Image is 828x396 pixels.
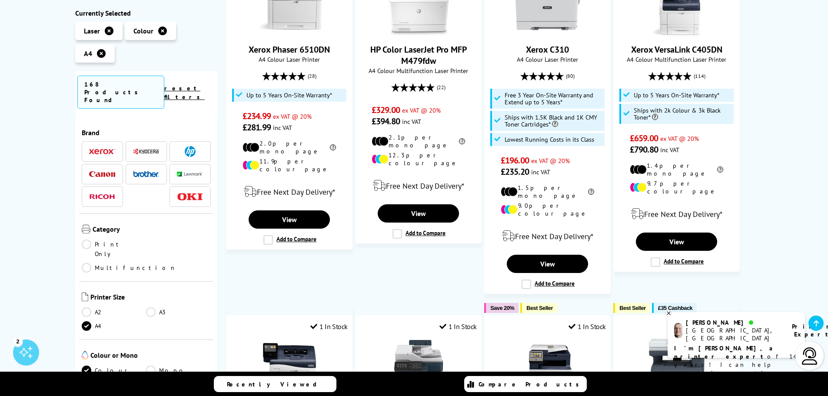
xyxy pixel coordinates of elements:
[89,169,115,180] a: Canon
[686,326,781,342] div: [GEOGRAPHIC_DATA], [GEOGRAPHIC_DATA]
[652,303,697,313] button: £35 Cashback
[686,319,781,326] div: [PERSON_NAME]
[526,305,553,311] span: Best Seller
[489,55,606,63] span: A4 Colour Laser Printer
[310,322,348,331] div: 1 In Stock
[392,229,446,239] label: Add to Compare
[464,376,587,392] a: Compare Products
[273,112,312,120] span: ex VAT @ 20%
[231,180,348,204] div: modal_delivery
[515,28,580,37] a: Xerox C310
[386,28,451,37] a: HP Color LaserJet Pro MFP M479fdw
[631,44,722,55] a: Xerox VersaLink C405DN
[93,225,211,235] span: Category
[569,322,606,331] div: 1 In Stock
[618,202,735,226] div: modal_delivery
[77,76,164,109] span: 168 Products Found
[263,235,316,245] label: Add to Compare
[437,79,446,96] span: (22)
[526,44,569,55] a: Xerox C310
[82,225,90,233] img: Category
[177,169,203,180] a: Lexmark
[370,44,467,67] a: HP Color LaserJet Pro MFP M479fdw
[660,134,699,143] span: ex VAT @ 20%
[90,293,211,303] span: Printer Size
[360,67,477,75] span: A4 Colour Multifunction Laser Printer
[674,344,775,360] b: I'm [PERSON_NAME], a printer expert
[619,305,646,311] span: Best Seller
[618,55,735,63] span: A4 Colour Multifunction Laser Printer
[249,44,330,55] a: Xerox Phaser 6510DN
[630,162,723,177] li: 1.4p per mono page
[566,68,575,84] span: (80)
[489,224,606,248] div: modal_delivery
[133,27,153,35] span: Colour
[694,68,705,84] span: (114)
[84,49,92,58] span: A4
[308,68,316,84] span: (28)
[634,107,732,121] span: Ships with 2k Colour & 3k Black Toner*
[402,117,421,126] span: inc VAT
[227,380,326,388] span: Recently Viewed
[273,123,292,132] span: inc VAT
[257,28,322,37] a: Xerox Phaser 6510DN
[507,255,588,273] a: View
[82,293,88,301] img: Printer Size
[146,307,211,317] a: A3
[801,347,818,365] img: user-headset-light.svg
[520,303,557,313] button: Best Seller
[82,240,146,259] a: Print Only
[243,110,271,122] span: £234.99
[651,257,704,267] label: Add to Compare
[243,140,336,155] li: 2.0p per mono page
[146,366,211,375] a: Mono
[90,351,211,361] span: Colour or Mono
[505,136,594,143] span: Lowest Running Costs in its Class
[501,184,594,200] li: 1.5p per mono page
[372,116,400,127] span: £394.80
[505,92,603,106] span: Free 3 Year On-Site Warranty and Extend up to 5 Years*
[479,380,584,388] span: Compare Products
[133,148,159,155] img: Kyocera
[505,114,603,128] span: Ships with 1.5K Black and 1K CMY Toner Cartridges*
[402,106,441,114] span: ex VAT @ 20%
[501,155,529,166] span: £196.00
[177,193,203,200] img: OKI
[177,172,203,177] img: Lexmark
[636,233,717,251] a: View
[89,146,115,157] a: Xerox
[613,303,650,313] button: Best Seller
[501,166,529,177] span: £235.20
[372,151,465,167] li: 12.3p per colour page
[243,122,271,133] span: £281.99
[531,156,570,165] span: ex VAT @ 20%
[133,146,159,157] a: Kyocera
[522,280,575,289] label: Add to Compare
[249,210,329,229] a: View
[214,376,336,392] a: Recently Viewed
[630,144,658,155] span: £790.80
[644,28,709,37] a: Xerox VersaLink C405DN
[82,351,88,359] img: Colour or Mono
[13,336,23,346] div: 2
[372,133,465,149] li: 2.1p per mono page
[185,146,196,157] img: HP
[82,366,146,375] a: Colour
[84,27,100,35] span: Laser
[82,321,146,331] a: A4
[360,173,477,198] div: modal_delivery
[89,194,115,199] img: Ricoh
[82,307,146,317] a: A2
[243,157,336,173] li: 11.9p per colour page
[231,55,348,63] span: A4 Colour Laser Printer
[89,171,115,177] img: Canon
[634,92,719,99] span: Up to 5 Years On-Site Warranty*
[82,128,211,137] span: Brand
[89,149,115,155] img: Xerox
[89,191,115,202] a: Ricoh
[372,104,400,116] span: £329.00
[484,303,519,313] button: Save 20%
[177,146,203,157] a: HP
[75,9,218,17] div: Currently Selected
[490,305,514,311] span: Save 20%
